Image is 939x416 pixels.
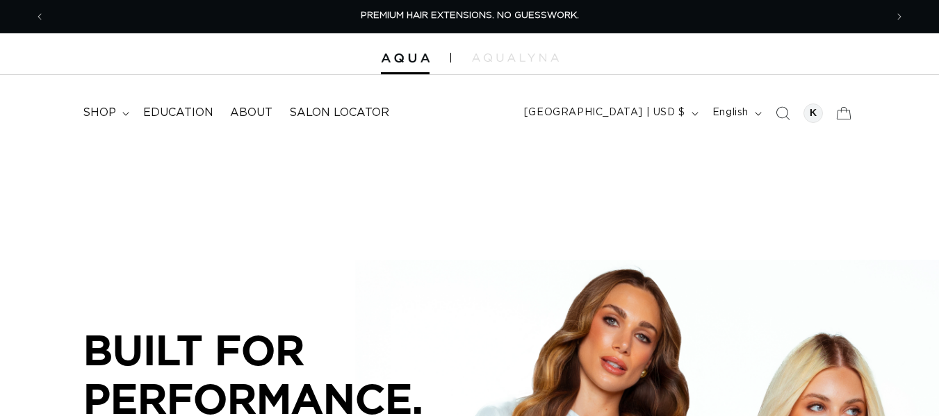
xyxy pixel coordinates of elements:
[281,97,398,128] a: Salon Locator
[289,106,389,120] span: Salon Locator
[361,11,579,20] span: PREMIUM HAIR EXTENSIONS. NO GUESSWORK.
[74,97,135,128] summary: shop
[381,53,430,63] img: Aqua Hair Extensions
[135,97,222,128] a: Education
[24,3,55,30] button: Previous announcement
[230,106,272,120] span: About
[516,100,704,126] button: [GEOGRAPHIC_DATA] | USD $
[524,106,685,120] span: [GEOGRAPHIC_DATA] | USD $
[884,3,915,30] button: Next announcement
[143,106,213,120] span: Education
[704,100,767,126] button: English
[472,53,559,62] img: aqualyna.com
[712,106,749,120] span: English
[222,97,281,128] a: About
[767,98,798,128] summary: Search
[83,106,116,120] span: shop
